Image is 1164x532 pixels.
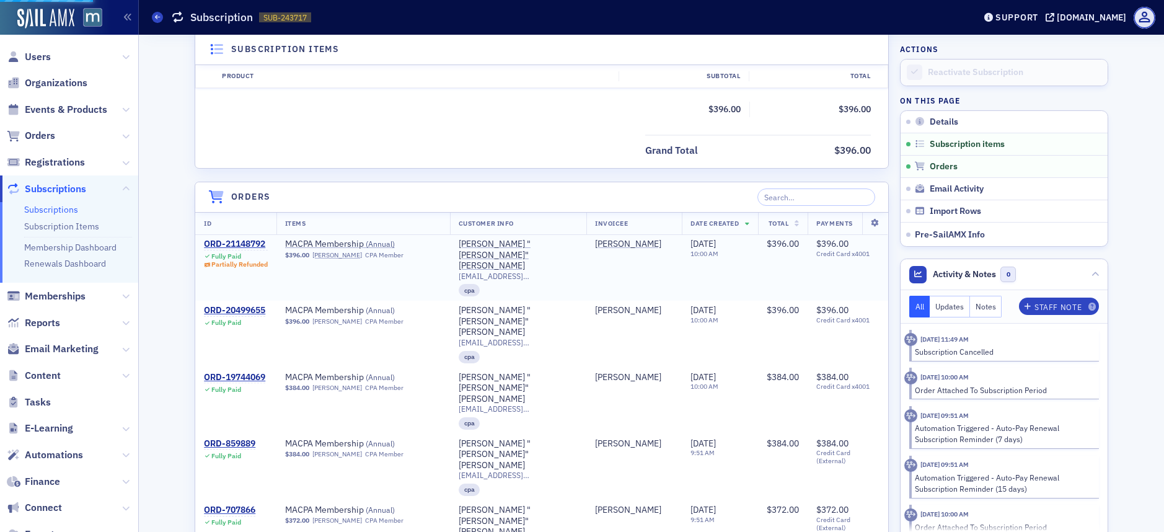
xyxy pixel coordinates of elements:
a: Users [7,50,51,64]
div: ORD-19744069 [204,372,265,383]
span: Jeff Stavely [595,505,673,516]
span: ( Annual ) [366,372,395,382]
div: [PERSON_NAME] [595,305,661,316]
div: Send us a message [25,228,207,241]
div: Activity [904,508,917,521]
a: [PERSON_NAME] "[PERSON_NAME]" [PERSON_NAME] [459,438,578,471]
a: [PERSON_NAME] [312,251,362,259]
div: Subtotal [619,72,749,82]
span: MACPA Membership [285,305,441,316]
div: • [DATE] [130,187,164,200]
div: Redirect an Event to a 3rd Party URL [18,358,230,381]
div: Staff Note [1034,304,1082,311]
div: cpa [459,284,480,296]
span: Registrations [25,156,85,169]
span: Email Marketing [25,342,99,356]
a: [PERSON_NAME] [312,516,362,525]
span: Items [285,219,306,228]
button: All [909,296,930,317]
a: Registrations [7,156,85,169]
span: Email Activity [930,184,984,195]
div: Automation Triggered - Auto-Pay Renewal Subscription Reminder (7 days) [915,422,1090,445]
a: [PERSON_NAME] [595,372,661,383]
span: $396.00 [285,251,309,259]
span: Content [25,369,61,383]
span: ( Annual ) [366,505,395,515]
span: Jeff Stavely [595,372,673,383]
button: Help [165,387,248,437]
a: Events & Products [7,103,107,117]
button: Updates [930,296,970,317]
span: $384.00 [285,384,309,392]
button: Search for help [18,328,230,353]
span: $384.00 [816,371,849,383]
span: Orders [930,161,958,172]
div: CPA Member [365,317,403,326]
img: SailAMX [17,9,74,29]
a: ORD-21148792 [204,239,268,250]
a: Subscription Items [24,221,99,232]
a: Finance [7,475,60,489]
time: 7/23/2025 11:49 AM [920,335,969,344]
span: [DATE] [690,438,716,449]
div: ORD-707866 [204,505,255,516]
div: Fully Paid [211,386,241,394]
span: $396.00 [767,304,799,316]
a: Reports [7,316,60,330]
a: Content [7,369,61,383]
a: E-Learning [7,422,73,435]
div: CPA Member [365,516,403,525]
span: E-Learning [25,422,73,435]
span: Total [769,219,789,228]
div: Status: All Systems Operational [50,281,223,294]
span: Reports [25,316,60,330]
span: Organizations [25,76,87,90]
div: Subscription Cancelled [915,346,1090,357]
div: [PERSON_NAME] [595,505,661,516]
span: Memberships [25,290,86,303]
span: SUB-243717 [263,12,307,23]
span: [DATE] [690,304,716,316]
div: Recent message [25,156,223,169]
div: [PERSON_NAME] "[PERSON_NAME]" [PERSON_NAME] [459,239,578,272]
img: Profile image for Aidan [25,175,50,200]
div: CPA Member [365,251,403,259]
time: 9:51 AM [690,515,715,524]
span: $372.00 [767,504,799,515]
div: Partially Refunded [211,260,268,268]
span: [EMAIL_ADDRESS][DOMAIN_NAME] [459,338,578,347]
span: $384.00 [285,450,309,458]
span: Credit Card x4001 [816,250,880,258]
div: Total [749,72,879,82]
time: 10:00 AM [690,249,718,258]
span: Subscription items [930,139,1005,150]
span: $384.00 [767,438,799,449]
div: cpa [459,351,480,363]
span: $396.00 [839,104,871,115]
span: Users [25,50,51,64]
div: Reactivate Subscription [928,67,1101,78]
span: [EMAIL_ADDRESS][DOMAIN_NAME] [459,272,578,281]
a: MACPA Membership (Annual) [285,305,441,316]
h4: Subscription items [231,43,339,56]
img: Profile image for Aidan [180,20,205,45]
a: [PERSON_NAME] [312,384,362,392]
div: Profile image for AidanIt is but I have the same problem with my cell phone too. It's different n... [13,164,235,210]
a: [PERSON_NAME] [312,317,362,326]
span: $396.00 [816,304,849,316]
div: Fully Paid [211,252,241,260]
span: Jeff Stavely [595,305,673,316]
time: 10:00 AM [690,382,718,391]
a: [PERSON_NAME] "[PERSON_NAME]" [PERSON_NAME] [459,372,578,405]
span: [EMAIL_ADDRESS][DOMAIN_NAME] [459,471,578,480]
div: Order Attached To Subscription Period [915,384,1090,396]
div: Automation Triggered - Auto-Pay Renewal Subscription Reminder (15 days) [915,472,1090,495]
span: Connect [25,501,62,515]
span: Details [930,117,958,128]
a: Email Marketing [7,342,99,356]
div: CPA Member [365,384,403,392]
span: [DATE] [690,238,716,249]
a: Connect [7,501,62,515]
div: ORD-859889 [204,438,255,450]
